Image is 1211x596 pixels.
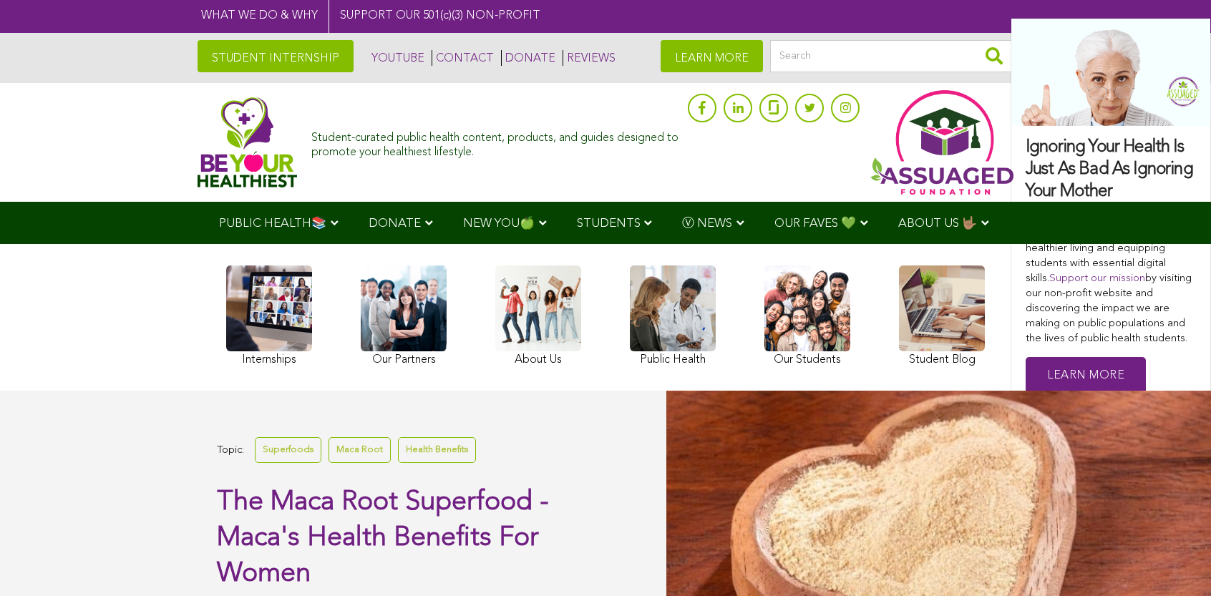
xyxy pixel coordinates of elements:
[1139,527,1211,596] iframe: Chat Widget
[311,124,681,159] div: Student-curated public health content, products, and guides designed to promote your healthiest l...
[398,437,476,462] a: Health Benefits
[1026,357,1146,395] a: Learn More
[870,90,1013,195] img: Assuaged App
[329,437,391,462] a: Maca Root
[501,50,555,66] a: DONATE
[217,441,244,460] span: Topic:
[217,489,549,587] span: The Maca Root Superfood - Maca's Health Benefits For Women
[198,97,297,187] img: Assuaged
[369,218,421,230] span: DONATE
[769,100,779,114] img: glassdoor
[198,40,354,72] a: STUDENT INTERNSHIP
[682,218,732,230] span: Ⓥ NEWS
[463,218,535,230] span: NEW YOU🍏
[661,40,763,72] a: LEARN MORE
[198,202,1013,244] div: Navigation Menu
[432,50,494,66] a: CONTACT
[219,218,326,230] span: PUBLIC HEALTH📚
[368,50,424,66] a: YOUTUBE
[577,218,641,230] span: STUDENTS
[563,50,616,66] a: REVIEWS
[770,40,1013,72] input: Search
[774,218,856,230] span: OUR FAVES 💚
[255,437,321,462] a: Superfoods
[898,218,977,230] span: ABOUT US 🤟🏽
